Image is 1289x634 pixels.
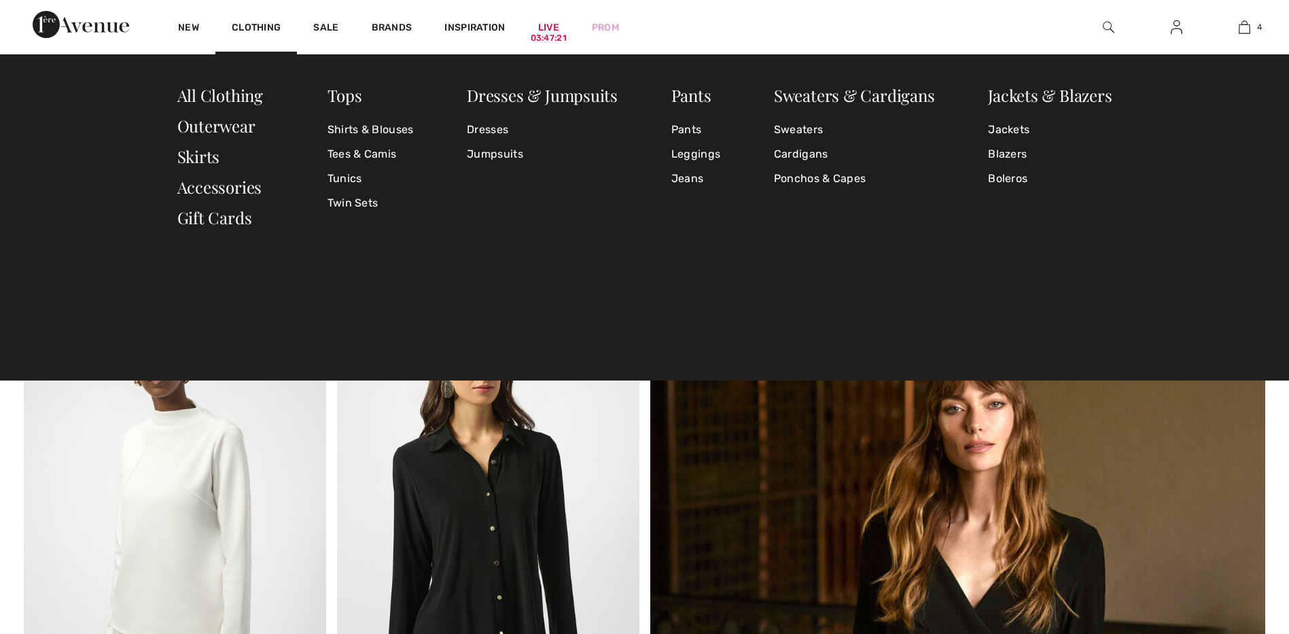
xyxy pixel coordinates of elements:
a: Pants [671,84,711,106]
a: Gift Cards [177,207,252,228]
a: Dresses [467,118,618,142]
a: Clothing [232,22,281,36]
a: Leggings [671,142,720,166]
iframe: Opens a widget where you can chat to one of our agents [1203,532,1275,566]
a: New [178,22,199,36]
a: Tops [328,84,362,106]
a: Twin Sets [328,191,414,215]
a: Tees & Camis [328,142,414,166]
a: Sign In [1160,19,1193,36]
a: Sweaters [774,118,935,142]
a: Ponchos & Capes [774,166,935,191]
img: My Info [1171,19,1182,35]
a: Live03:47:21 [538,20,559,35]
a: Brands [372,22,412,36]
a: Accessories [177,176,262,198]
a: Sweaters & Cardigans [774,84,935,106]
a: Shirts & Blouses [328,118,414,142]
a: Dresses & Jumpsuits [467,84,618,106]
a: Sale [313,22,338,36]
div: 03:47:21 [531,32,567,45]
a: Boleros [988,166,1112,191]
img: search the website [1103,19,1114,35]
a: Pants [671,118,720,142]
a: Outerwear [177,115,255,137]
a: Jumpsuits [467,142,618,166]
a: Cardigans [774,142,935,166]
img: My Bag [1239,19,1250,35]
a: Jackets [988,118,1112,142]
a: All Clothing [177,84,263,106]
a: Tunics [328,166,414,191]
a: Blazers [988,142,1112,166]
a: Jeans [671,166,720,191]
a: 4 [1211,19,1277,35]
img: 1ère Avenue [33,11,129,38]
a: Skirts [177,145,220,167]
a: Prom [592,20,619,35]
span: Inspiration [444,22,505,36]
span: 4 [1257,21,1262,33]
a: Jackets & Blazers [988,84,1112,106]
